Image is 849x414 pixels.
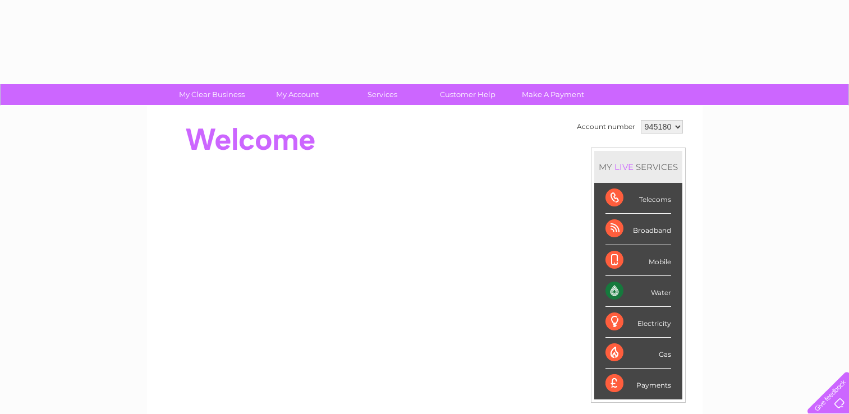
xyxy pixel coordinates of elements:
[336,84,429,105] a: Services
[605,214,671,245] div: Broadband
[605,338,671,369] div: Gas
[251,84,343,105] a: My Account
[605,369,671,399] div: Payments
[166,84,258,105] a: My Clear Business
[421,84,514,105] a: Customer Help
[507,84,599,105] a: Make A Payment
[605,307,671,338] div: Electricity
[605,276,671,307] div: Water
[594,151,682,183] div: MY SERVICES
[574,117,638,136] td: Account number
[612,162,636,172] div: LIVE
[605,245,671,276] div: Mobile
[605,183,671,214] div: Telecoms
